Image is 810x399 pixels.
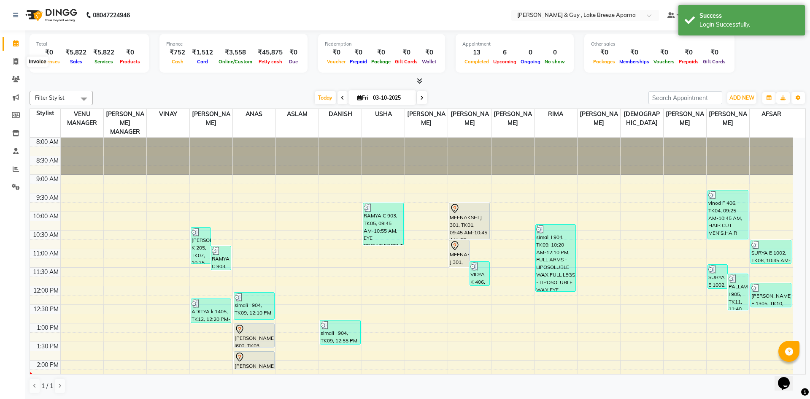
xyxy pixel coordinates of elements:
[256,59,284,65] span: Petty cash
[470,262,489,285] div: VIDYA K 406, TK08, 11:20 AM-12:00 PM, EYE BROWS,FOREHEAD
[30,109,60,118] div: Stylist
[728,274,748,310] div: PALLAVI I 905, TK11, 11:40 AM-12:40 PM, TOP STYLIST HAIRCUT WOMEN'S
[35,361,60,369] div: 2:00 PM
[216,59,254,65] span: Online/Custom
[651,48,677,57] div: ₹0
[729,95,754,101] span: ADD NEW
[707,109,749,128] span: [PERSON_NAME]
[348,48,369,57] div: ₹0
[648,91,722,104] input: Search Appointment
[369,59,393,65] span: Package
[325,41,438,48] div: Redemption
[449,240,469,267] div: MEENAKSHI J 301, TK01, 10:45 AM-11:30 AM, LUXURY SPA MANICURE
[518,59,543,65] span: Ongoing
[92,59,115,65] span: Services
[61,109,103,128] span: VENU MANAGER
[362,109,405,119] span: USHA
[462,59,491,65] span: Completed
[405,109,448,128] span: [PERSON_NAME]
[363,203,403,245] div: RAMYA C 903, TK05, 09:45 AM-10:55 AM, EYE BROWS,FOREHEAD,FULL FACE/UNDERARMS - BRAZILIAN
[191,228,211,263] div: [PERSON_NAME] K 205, TK07, 10:25 AM-11:25 AM, ADVANCE HAIR CUT MEN'S
[234,293,274,319] div: simali I 904, TK09, 12:10 PM-12:55 PM, BASIC CUT WOMEN
[591,41,728,48] div: Other sales
[462,41,567,48] div: Appointment
[325,59,348,65] span: Voucher
[677,48,701,57] div: ₹0
[320,320,360,344] div: simali I 904, TK09, 12:55 PM-01:35 PM, HAIR CUT MEN'S
[727,92,756,104] button: ADD NEW
[31,249,60,258] div: 11:00 AM
[287,59,300,65] span: Due
[699,20,799,29] div: Login Successfully.
[234,324,274,347] div: [PERSON_NAME] I602, TK03, 01:00 PM-01:40 PM, HAIR CUT MEN'S
[35,156,60,165] div: 8:30 AM
[166,41,301,48] div: Finance
[491,59,518,65] span: Upcoming
[195,59,210,65] span: Card
[664,109,706,128] span: [PERSON_NAME]
[166,48,189,57] div: ₹752
[393,48,420,57] div: ₹0
[31,212,60,221] div: 10:00 AM
[27,57,48,67] div: Invoice
[90,48,118,57] div: ₹5,822
[751,283,791,307] div: [PERSON_NAME] E 1305, TK10, 11:55 AM-12:35 PM, HAIR CUT MEN'S
[536,225,576,291] div: simali I 904, TK09, 10:20 AM-12:10 PM, FULL ARMS - LIPOSOLUBLE WAX,FULL LEGS - LIPOSOLUBLE WAX,EY...
[216,48,254,57] div: ₹3,558
[617,59,651,65] span: Memberships
[701,48,728,57] div: ₹0
[41,382,53,391] span: 1 / 1
[420,59,438,65] span: Wallet
[31,231,60,239] div: 10:30 AM
[35,323,60,332] div: 1:00 PM
[535,109,577,119] span: RIMA
[617,48,651,57] div: ₹0
[578,109,620,128] span: [PERSON_NAME]
[35,342,60,351] div: 1:30 PM
[36,48,62,57] div: ₹0
[118,59,142,65] span: Products
[701,59,728,65] span: Gift Cards
[491,48,518,57] div: 6
[370,92,413,104] input: 2025-10-03
[543,59,567,65] span: No show
[369,48,393,57] div: ₹0
[35,94,65,101] span: Filter Stylist
[118,48,142,57] div: ₹0
[315,91,336,104] span: Today
[543,48,567,57] div: 0
[233,109,275,119] span: ANAS
[750,109,793,119] span: AFSAR
[35,193,60,202] div: 9:30 AM
[708,265,727,288] div: SURYA E 1002, TK06, 11:25 AM-12:05 PM, HAIR CUT MEN'S
[775,365,802,391] iframe: chat widget
[254,48,286,57] div: ₹45,875
[147,109,189,119] span: VINAY
[31,268,60,277] div: 11:30 AM
[189,48,216,57] div: ₹1,512
[677,59,701,65] span: Prepaids
[708,190,748,239] div: vinod F 406, TK04, 09:25 AM-10:45 AM, HAIR CUT MEN'S,HAIR CUT MEN'S
[751,240,791,263] div: SURYA E 1002, TK06, 10:45 AM-11:25 AM, HAIR CUT MEN'S
[325,48,348,57] div: ₹0
[591,48,617,57] div: ₹0
[699,11,799,20] div: Success
[36,41,142,48] div: Total
[393,59,420,65] span: Gift Cards
[462,48,491,57] div: 13
[348,59,369,65] span: Prepaid
[621,109,663,128] span: [DEMOGRAPHIC_DATA]
[35,138,60,147] div: 8:00 AM
[35,175,60,184] div: 9:00 AM
[286,48,301,57] div: ₹0
[591,59,617,65] span: Packages
[191,299,231,323] div: ADITYA k 1405, TK12, 12:20 PM-01:00 PM, HAIR CUT MEN'S
[491,109,534,128] span: [PERSON_NAME]
[211,246,231,270] div: RAMYA C 903, TK05, 10:55 AM-11:35 AM, HAIR CUT MEN'S
[234,352,274,369] div: [PERSON_NAME] I602, TK03, 01:45 PM-02:15 PM, [PERSON_NAME]
[448,109,491,128] span: [PERSON_NAME]
[62,48,90,57] div: ₹5,822
[319,109,362,119] span: DANISH
[518,48,543,57] div: 0
[104,109,146,137] span: [PERSON_NAME] MANAGER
